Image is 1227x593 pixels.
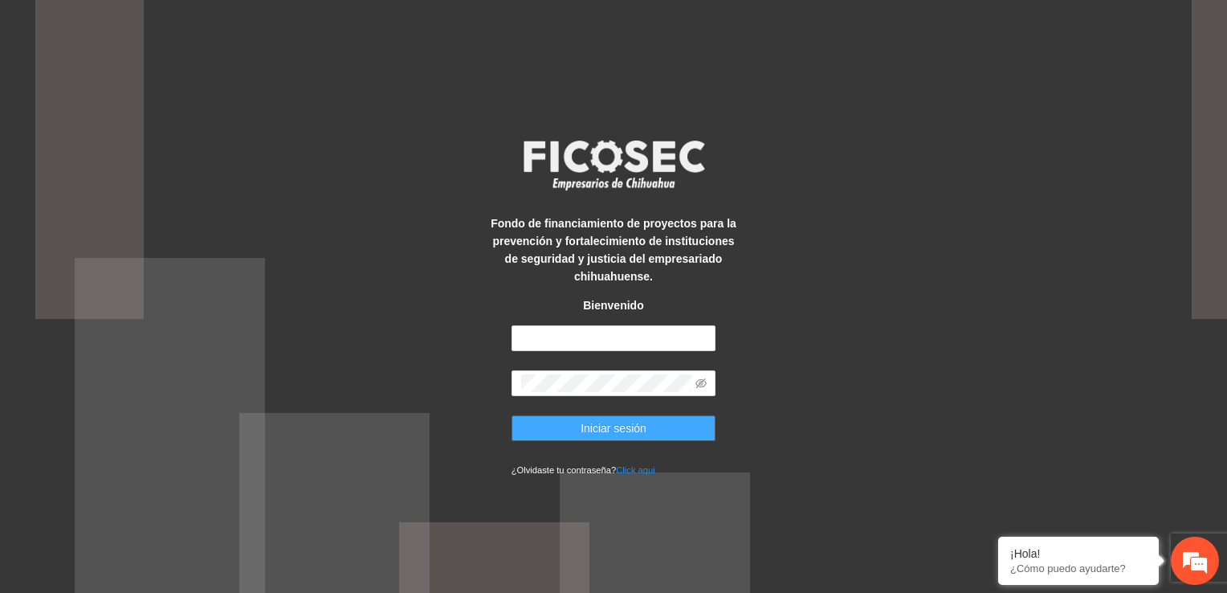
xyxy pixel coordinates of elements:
a: Click aqui [616,465,655,475]
span: Iniciar sesión [581,419,646,437]
textarea: Escriba su mensaje y pulse “Intro” [8,410,306,466]
span: eye-invisible [695,378,707,389]
span: Estamos en línea. [93,200,222,362]
div: Minimizar ventana de chat en vivo [263,8,302,47]
button: Iniciar sesión [512,415,716,441]
small: ¿Olvidaste tu contraseña? [512,465,655,475]
strong: Fondo de financiamiento de proyectos para la prevención y fortalecimiento de instituciones de seg... [491,217,736,283]
img: logo [513,135,714,194]
div: ¡Hola! [1010,547,1147,560]
div: Chatee con nosotros ahora [84,82,270,103]
p: ¿Cómo puedo ayudarte? [1010,562,1147,575]
strong: Bienvenido [583,299,643,312]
